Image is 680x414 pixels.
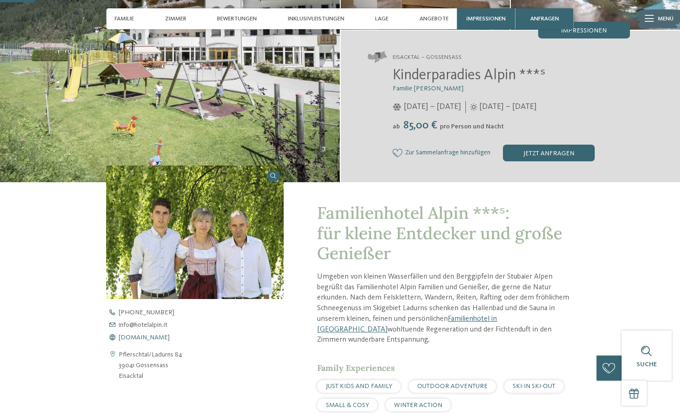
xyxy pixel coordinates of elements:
span: SKI-IN SKI-OUT [513,383,555,389]
span: [PHONE_NUMBER] [119,309,174,316]
span: pro Person und Nacht [440,123,504,130]
span: SMALL & COSY [326,402,369,408]
span: info@ hotelalpin. it [119,322,167,328]
span: Kinderparadies Alpin ***ˢ [393,68,546,83]
span: Family Experiences [317,363,395,373]
span: Familienhotel Alpin ***ˢ: für kleine Entdecker und große Genießer [317,202,562,263]
span: 85,00 € [401,120,439,131]
span: JUST KIDS AND FAMILY [326,383,392,389]
span: Impressionen [466,15,506,22]
span: WINTER ACTION [394,402,442,408]
a: [PHONE_NUMBER] [106,309,298,316]
span: Suche [636,361,657,368]
address: Pflerschtal/Ladurns 84 39041 Gossensass Eisacktal [119,350,182,382]
a: info@hotelalpin.it [106,322,298,328]
a: [DOMAIN_NAME] [106,334,298,341]
a: Familienhotel in [GEOGRAPHIC_DATA] [317,315,497,333]
span: Lage [375,15,388,22]
span: Impressionen [561,27,607,34]
span: Zur Sammelanfrage hinzufügen [405,149,490,157]
span: Familie [PERSON_NAME] [393,85,464,92]
img: Das Familienhotel bei Sterzing für Genießer [106,166,284,299]
span: Familie [114,15,134,22]
i: Öffnungszeiten im Sommer [470,103,477,111]
span: Eisacktal – Gossensass [393,53,462,62]
div: jetzt anfragen [503,145,595,161]
span: Inklusivleistungen [288,15,344,22]
span: OUTDOOR ADVENTURE [417,383,488,389]
p: Umgeben von kleinen Wasserfällen und den Berggipfeln der Stubaier Alpen begrüßt das Familienhotel... [317,272,573,345]
span: ab [393,123,400,130]
span: [DOMAIN_NAME] [119,334,170,341]
span: Zimmer [165,15,186,22]
span: [DATE] – [DATE] [404,101,461,113]
span: [DATE] – [DATE] [479,101,537,113]
i: Öffnungszeiten im Winter [393,103,401,111]
span: anfragen [530,15,559,22]
span: Bewertungen [217,15,257,22]
span: Angebote [419,15,449,22]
